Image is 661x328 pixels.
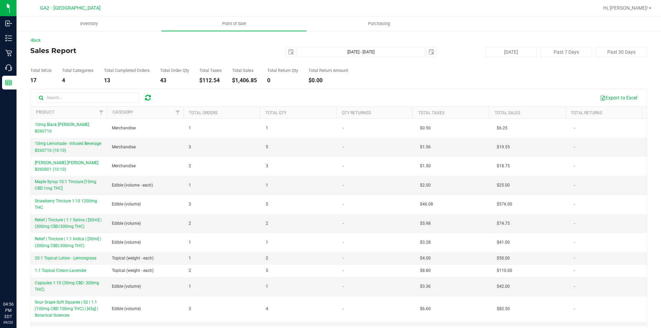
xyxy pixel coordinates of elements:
[286,47,296,57] span: select
[420,144,431,150] span: $1.56
[199,78,222,83] div: $112.54
[497,144,510,150] span: $19.55
[306,17,451,31] a: Purchasing
[5,64,12,71] inline-svg: Call Center
[35,300,98,318] span: Sour Grape Soft Squares | S2 | 1:1 (100mg CBD:100mg THC) | [45g] | Botanical Sciences
[497,306,510,312] span: $82.50
[189,201,191,208] span: 3
[199,68,222,73] div: Total Taxes
[420,306,431,312] span: $6.60
[420,267,431,274] span: $8.80
[418,110,444,115] a: Total Taxes
[420,125,431,131] span: $0.50
[574,125,575,131] span: -
[574,201,575,208] span: -
[36,110,54,115] a: Product
[427,47,436,57] span: select
[35,199,97,210] span: Strawberry Tincture 1:10 1200mg THC
[104,68,150,73] div: Total Completed Orders
[420,182,431,189] span: $2.00
[7,273,28,294] iframe: Resource center
[112,163,136,169] span: Merchandise
[266,306,268,312] span: 4
[266,267,268,274] span: 5
[112,255,154,262] span: Topical (weight - each)
[497,125,507,131] span: $6.25
[497,255,510,262] span: $50.00
[35,218,102,229] span: Relief | Tincture | 1:1 Sativa | [30ml] | (300mg CBD/300mg THC)
[36,93,139,103] input: Search...
[40,5,101,11] span: GA2 - [GEOGRAPHIC_DATA]
[35,141,101,152] span: 10mg Lemonade - Infused Beverage B260710 (10:10)
[96,107,107,118] a: Filter
[574,306,575,312] span: -
[343,163,344,169] span: -
[308,68,348,73] div: Total Return Amount
[189,144,191,150] span: 3
[112,283,141,290] span: Edible (volume)
[497,267,512,274] span: $110.00
[267,68,298,73] div: Total Return Qty
[574,220,575,227] span: -
[189,283,191,290] span: 1
[343,201,344,208] span: -
[266,144,268,150] span: 5
[112,182,153,189] span: Edible (volume - each)
[596,92,642,104] button: Export to Excel
[420,220,431,227] span: $5.98
[497,239,510,246] span: $41.00
[574,182,575,189] span: -
[112,306,141,312] span: Edible (volume)
[189,125,191,131] span: 1
[574,163,575,169] span: -
[485,47,537,57] button: [DATE]
[35,179,96,191] span: Maple Syrup 10:1 Tincture [10mg CBD:1mg THC]
[189,110,218,115] a: Total Orders
[266,125,268,131] span: 1
[112,201,141,208] span: Edible (volume)
[113,110,133,115] a: Category
[172,107,183,118] a: Filter
[112,144,136,150] span: Merchandise
[30,68,52,73] div: Total SKUs
[308,78,348,83] div: $0.00
[420,283,431,290] span: $3.36
[35,268,86,273] span: 1:1 Topical Cream-Lavender
[30,47,236,54] h4: Sales Report
[571,110,602,115] a: Total Returns
[62,78,94,83] div: 4
[189,267,191,274] span: 2
[104,78,150,83] div: 13
[266,239,268,246] span: 1
[189,163,191,169] span: 2
[17,17,161,31] a: Inventory
[497,283,510,290] span: $42.00
[266,255,268,262] span: 2
[359,21,399,27] span: Purchasing
[420,239,431,246] span: $3.28
[266,163,268,169] span: 3
[160,68,189,73] div: Total Order Qty
[574,283,575,290] span: -
[343,239,344,246] span: -
[343,306,344,312] span: -
[574,144,575,150] span: -
[343,182,344,189] span: -
[112,267,154,274] span: Topical (weight - each)
[596,47,647,57] button: Past 30 Days
[232,68,257,73] div: Total Sales
[343,144,344,150] span: -
[343,267,344,274] span: -
[343,125,344,131] span: -
[266,201,268,208] span: 5
[343,220,344,227] span: -
[574,267,575,274] span: -
[342,110,371,115] a: Qty Returned
[5,50,12,56] inline-svg: Retail
[35,160,98,172] span: [PERSON_NAME] [PERSON_NAME] B260801 (10:10)
[266,283,268,290] span: 1
[497,163,510,169] span: $18.75
[5,35,12,42] inline-svg: Inventory
[112,220,141,227] span: Edible (volume)
[420,201,433,208] span: $46.08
